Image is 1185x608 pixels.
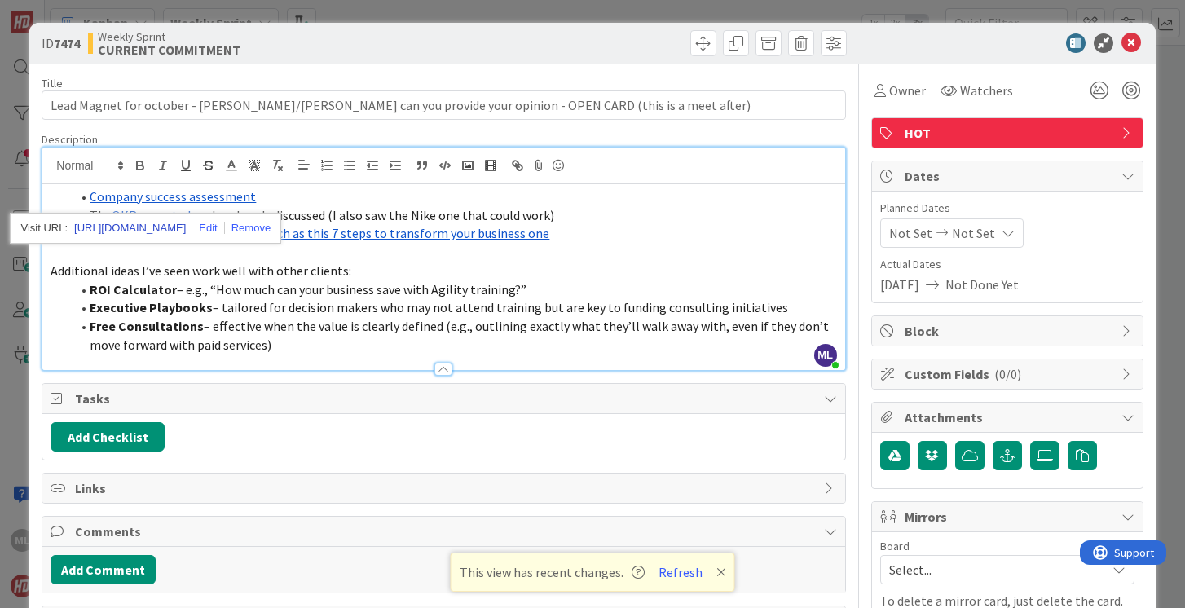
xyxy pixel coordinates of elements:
strong: ROI Calculator [90,281,177,297]
span: [DATE] [880,275,919,294]
button: Add Checklist [51,422,165,452]
span: Dates [905,166,1113,186]
span: Select... [889,558,1098,581]
span: Board [880,540,910,552]
span: Links [75,478,815,498]
a: OKR case study [112,207,196,223]
a: An on-demand webinar (gated) such as this 7 steps to transform your business one [90,225,549,241]
span: Mirrors [905,507,1113,526]
button: Refresh [653,562,708,583]
span: ML [814,344,837,367]
span: Additional ideas I’ve seen work well with other clients: [51,262,351,279]
strong: Free Consultations [90,318,204,334]
span: Not Set [952,223,995,243]
input: type card name here... [42,90,845,120]
span: Description [42,132,98,147]
strong: Executive Playbooks [90,299,213,315]
b: 7474 [54,35,80,51]
span: This view has recent changes. [460,562,645,582]
span: Custom Fields [905,364,1113,384]
span: Attachments [905,408,1113,427]
span: Weekly Sprint [98,30,240,43]
span: we've already discussed (I also saw the Nike one that could work) [196,207,554,223]
a: Company success assessment [90,188,256,205]
span: ID [42,33,80,53]
span: Owner [889,81,926,100]
span: – e.g., “How much can your business save with Agility training?” [177,281,526,297]
button: Add Comment [51,555,156,584]
span: Not Done Yet [945,275,1019,294]
span: – tailored for decision makers who may not attend training but are key to funding consulting init... [213,299,788,315]
span: Actual Dates [880,256,1134,273]
span: Not Set [889,223,932,243]
span: Watchers [960,81,1013,100]
span: – effective when the value is clearly defined (e.g., outlining exactly what they’ll walk away wit... [90,318,831,353]
span: Support [34,2,74,22]
a: [URL][DOMAIN_NAME] [74,218,186,239]
span: The [90,207,112,223]
label: Title [42,76,63,90]
b: CURRENT COMMITMENT [98,43,240,56]
span: Comments [75,522,815,541]
span: Planned Dates [880,200,1134,217]
span: Tasks [75,389,815,408]
span: ( 0/0 ) [994,366,1021,382]
span: Block [905,321,1113,341]
span: HOT [905,123,1113,143]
